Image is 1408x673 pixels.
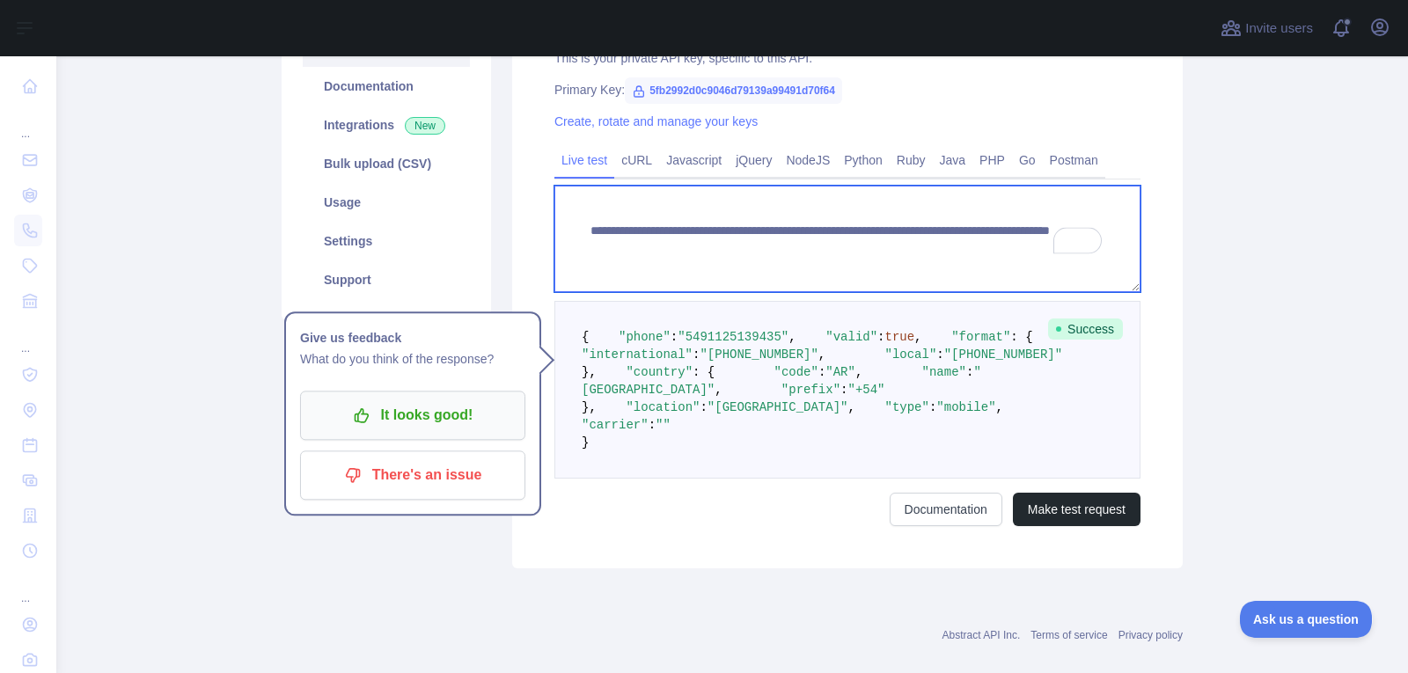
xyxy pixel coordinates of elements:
span: "[GEOGRAPHIC_DATA]" [708,400,848,414]
span: , [788,330,796,344]
span: "phone" [619,330,671,344]
span: "code" [774,365,818,379]
a: Java [933,146,973,174]
a: PHP [972,146,1012,174]
span: : [936,347,943,362]
span: "type" [885,400,929,414]
span: "valid" [825,330,877,344]
a: Ruby [890,146,933,174]
a: Documentation [303,67,470,106]
span: , [818,347,825,362]
a: Support [303,260,470,299]
div: This is your private API key, specific to this API. [554,49,1140,67]
a: Create, rotate and manage your keys [554,114,758,128]
a: NodeJS [779,146,837,174]
a: Postman [1043,146,1105,174]
span: : [929,400,936,414]
h1: Give us feedback [300,327,525,348]
span: "location" [626,400,700,414]
a: Privacy policy [1118,629,1183,641]
span: "AR" [825,365,855,379]
span: true [885,330,915,344]
textarea: To enrich screen reader interactions, please activate Accessibility in Grammarly extension settings [554,186,1140,292]
span: "format" [951,330,1010,344]
button: Make test request [1013,493,1140,526]
span: "carrier" [582,418,649,432]
span: "5491125139435" [678,330,788,344]
span: "mobile" [936,400,995,414]
a: cURL [614,146,659,174]
span: , [914,330,921,344]
span: Invite users [1245,18,1313,39]
span: "country" [626,365,693,379]
span: 5fb2992d0c9046d79139a99491d70f64 [625,77,842,104]
span: "international" [582,347,693,362]
a: Terms of service [1030,629,1107,641]
span: : [877,330,884,344]
a: Live test [554,146,614,174]
a: Settings [303,222,470,260]
div: ... [14,570,42,605]
span: , [996,400,1003,414]
span: : [649,418,656,432]
a: Documentation [890,493,1002,526]
span: , [855,365,862,379]
span: "" [656,418,671,432]
span: }, [582,365,597,379]
span: : [818,365,825,379]
span: "[PHONE_NUMBER]" [700,347,818,362]
span: : { [693,365,715,379]
span: Success [1048,318,1123,340]
span: "+54" [847,383,884,397]
a: Integrations New [303,106,470,144]
span: "name" [922,365,966,379]
a: Usage [303,183,470,222]
a: jQuery [729,146,779,174]
div: ... [14,106,42,141]
span: "local" [884,347,936,362]
a: Abstract API Inc. [942,629,1021,641]
iframe: Toggle Customer Support [1240,601,1373,638]
span: New [405,117,445,135]
span: : [966,365,973,379]
a: Javascript [659,146,729,174]
span: "[PHONE_NUMBER]" [944,347,1062,362]
a: Bulk upload (CSV) [303,144,470,183]
span: , [715,383,722,397]
a: Python [837,146,890,174]
span: } [582,435,589,450]
div: ... [14,320,42,355]
span: : { [1010,330,1032,344]
span: { [582,330,589,344]
span: , [847,400,854,414]
span: "prefix" [781,383,840,397]
button: Invite users [1217,14,1316,42]
span: }, [582,400,597,414]
span: : [693,347,700,362]
span: : [700,400,707,414]
p: What do you think of the response? [300,348,525,369]
span: : [840,383,847,397]
span: : [671,330,678,344]
a: Go [1012,146,1043,174]
div: Primary Key: [554,81,1140,99]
